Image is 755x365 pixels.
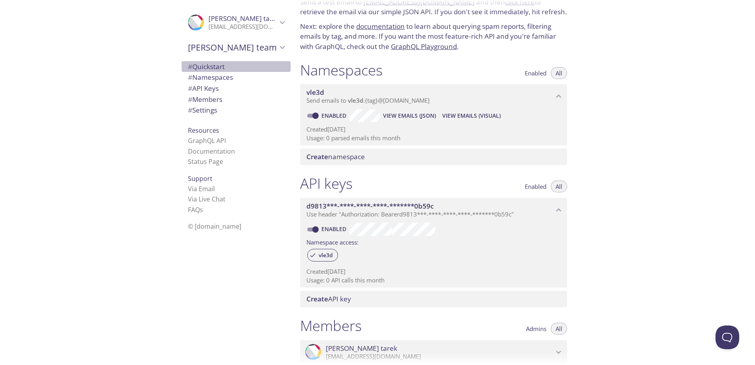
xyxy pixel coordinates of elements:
[300,340,567,365] div: Yousef tarek
[306,134,561,142] p: Usage: 0 parsed emails this month
[188,62,192,71] span: #
[188,84,219,93] span: API Keys
[551,67,567,79] button: All
[182,61,291,72] div: Quickstart
[188,105,217,115] span: Settings
[188,105,192,115] span: #
[306,152,328,161] span: Create
[320,225,349,233] a: Enabled
[300,149,567,165] div: Create namespace
[188,205,203,214] a: FAQ
[300,84,567,109] div: vle3d namespace
[200,205,203,214] span: s
[306,96,430,104] span: Send emails to . {tag} @[DOMAIN_NAME]
[306,152,365,161] span: namespace
[380,109,439,122] button: View Emails (JSON)
[300,291,567,307] div: Create API Key
[300,317,362,335] h1: Members
[521,323,551,335] button: Admins
[306,236,359,247] label: Namespace access:
[320,112,349,119] a: Enabled
[182,37,291,58] div: Yousef's team
[306,267,561,276] p: Created [DATE]
[520,181,551,192] button: Enabled
[300,21,567,52] p: Next: explore the to learn about querying spam reports, filtering emails by tag, and more. If you...
[188,95,222,104] span: Members
[188,222,241,231] span: © [DOMAIN_NAME]
[188,126,219,135] span: Resources
[300,175,353,192] h1: API keys
[188,174,212,183] span: Support
[300,61,383,79] h1: Namespaces
[188,62,225,71] span: Quickstart
[182,72,291,83] div: Namespaces
[182,94,291,105] div: Members
[348,96,363,104] span: vle3d
[208,23,277,31] p: [EMAIL_ADDRESS][DOMAIN_NAME]
[306,88,324,97] span: vle3d
[188,84,192,93] span: #
[442,111,501,120] span: View Emails (Visual)
[551,323,567,335] button: All
[551,181,567,192] button: All
[188,136,226,145] a: GraphQL API
[383,111,436,120] span: View Emails (JSON)
[306,294,328,303] span: Create
[182,9,291,36] div: Yousef tarek
[356,22,405,31] a: documentation
[188,95,192,104] span: #
[439,109,504,122] button: View Emails (Visual)
[306,125,561,134] p: Created [DATE]
[188,147,235,156] a: Documentation
[307,249,338,262] div: vle3d
[208,14,280,23] span: [PERSON_NAME] tarek
[188,73,192,82] span: #
[182,83,291,94] div: API Keys
[520,67,551,79] button: Enabled
[391,42,457,51] a: GraphQL Playground
[326,344,397,353] span: [PERSON_NAME] tarek
[716,325,739,349] iframe: Help Scout Beacon - Open
[182,105,291,116] div: Team Settings
[188,42,277,53] span: [PERSON_NAME] team
[314,252,338,259] span: vle3d
[188,157,223,166] a: Status Page
[306,276,561,284] p: Usage: 0 API calls this month
[188,184,215,193] a: Via Email
[188,73,233,82] span: Namespaces
[306,294,351,303] span: API key
[188,195,225,203] a: Via Live Chat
